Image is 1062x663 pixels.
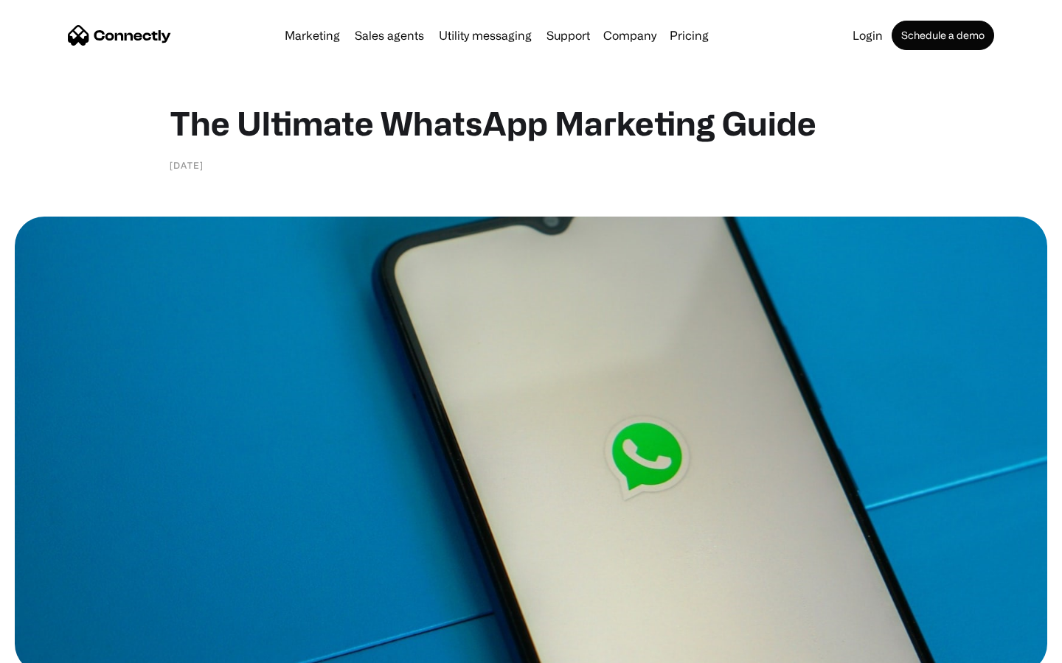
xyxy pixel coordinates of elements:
[892,21,994,50] a: Schedule a demo
[603,25,656,46] div: Company
[29,637,88,658] ul: Language list
[170,103,892,143] h1: The Ultimate WhatsApp Marketing Guide
[433,29,538,41] a: Utility messaging
[664,29,715,41] a: Pricing
[541,29,596,41] a: Support
[279,29,346,41] a: Marketing
[15,637,88,658] aside: Language selected: English
[847,29,889,41] a: Login
[349,29,430,41] a: Sales agents
[170,158,204,172] div: [DATE]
